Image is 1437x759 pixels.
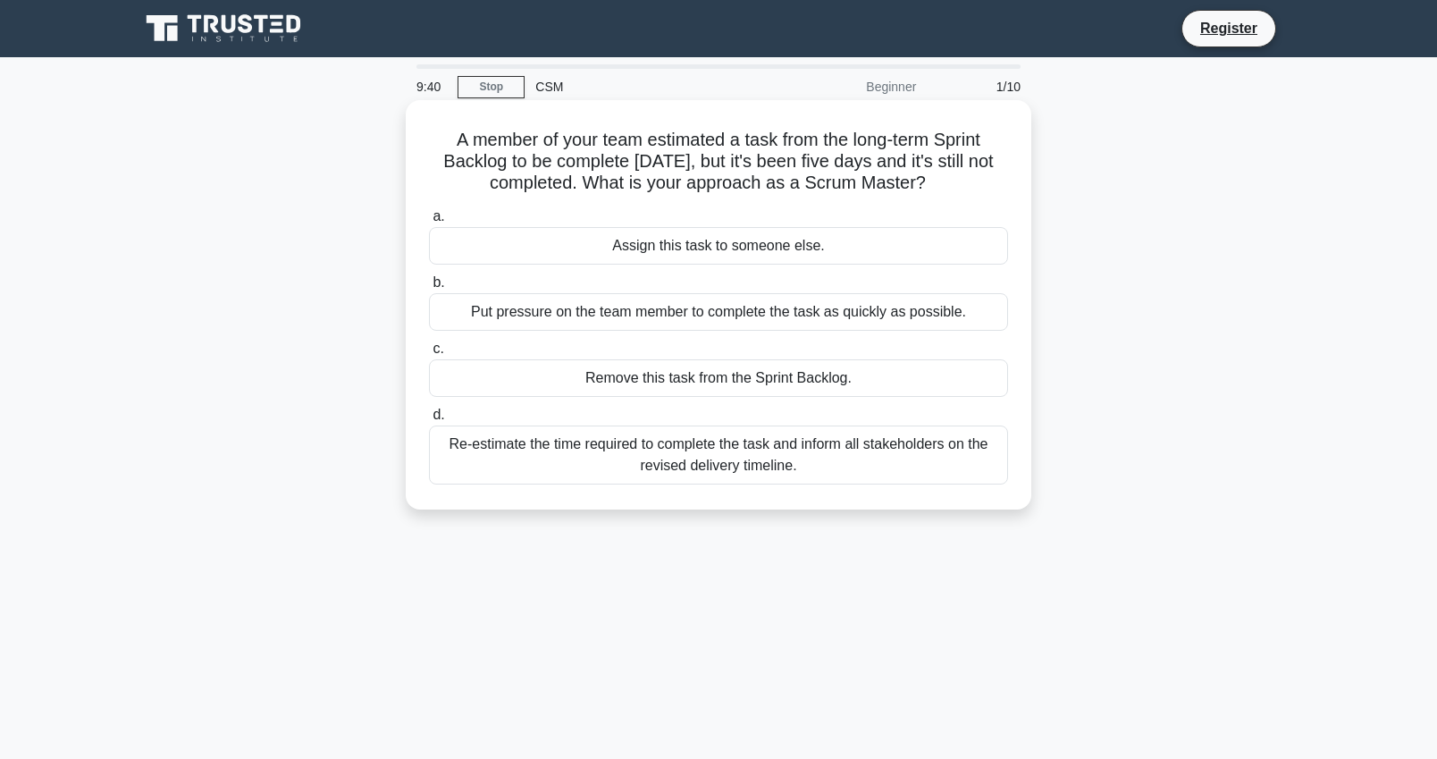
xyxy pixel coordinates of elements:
span: d. [433,407,444,422]
div: Put pressure on the team member to complete the task as quickly as possible. [429,293,1008,331]
div: 9:40 [406,69,458,105]
a: Stop [458,76,525,98]
a: Register [1189,17,1268,39]
div: Remove this task from the Sprint Backlog. [429,359,1008,397]
h5: A member of your team estimated a task from the long-term Sprint Backlog to be complete [DATE], b... [427,129,1010,195]
div: Beginner [770,69,927,105]
div: Assign this task to someone else. [429,227,1008,265]
div: 1/10 [927,69,1031,105]
span: a. [433,208,444,223]
span: b. [433,274,444,290]
div: CSM [525,69,770,105]
span: c. [433,341,443,356]
div: Re-estimate the time required to complete the task and inform all stakeholders on the revised del... [429,426,1008,485]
